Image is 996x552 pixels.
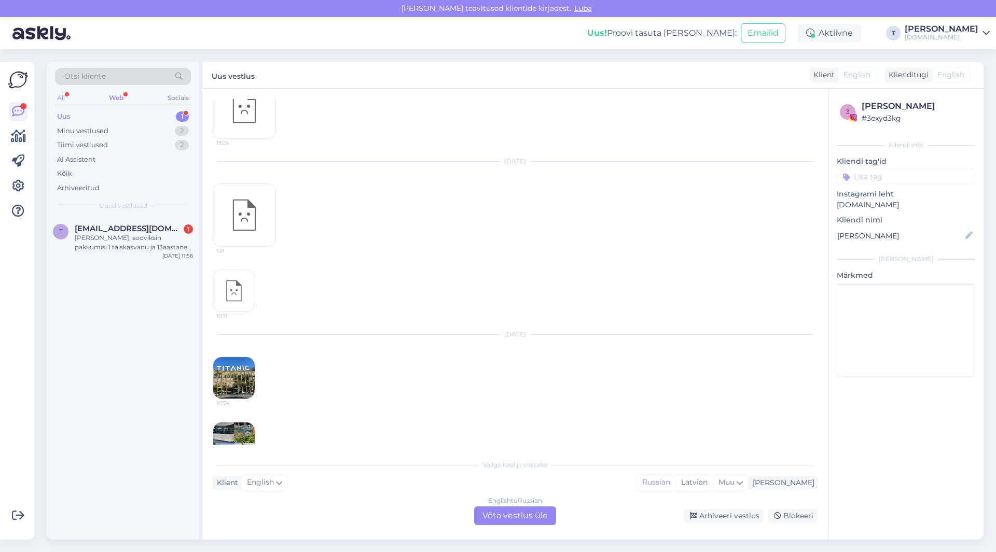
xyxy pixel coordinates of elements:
span: Luba [571,4,595,13]
div: Proovi tasuta [PERSON_NAME]: [587,27,737,39]
div: Kõik [57,168,72,179]
div: Blokeeri [768,509,818,523]
div: [PERSON_NAME] [862,100,972,112]
div: Arhiveeritud [57,183,100,193]
div: 2 [175,126,189,136]
span: English [843,69,870,80]
span: 3 [846,108,850,116]
img: Askly Logo [8,70,28,90]
b: Uus! [587,28,607,38]
div: 1 [176,111,189,122]
div: Aktiivne [798,24,861,43]
div: Klient [809,69,835,80]
span: English [937,69,964,80]
div: Klient [213,477,238,488]
div: Arhiveeri vestlus [684,509,764,523]
div: Socials [165,91,191,105]
span: T [59,228,63,235]
div: [PERSON_NAME] [905,25,978,33]
div: [PERSON_NAME] [749,477,814,488]
div: English to Russian [488,496,542,505]
span: Uued vestlused [99,201,147,210]
div: 1 [184,224,193,234]
img: attachment [213,270,255,312]
div: [DATE] [213,157,818,166]
span: Otsi kliente [64,71,106,82]
div: Klienditugi [884,69,929,80]
img: attachment [213,357,255,399]
p: [DOMAIN_NAME] [837,200,975,210]
div: # 3exyd3kg [862,112,972,124]
input: Lisa nimi [837,230,963,242]
label: Uus vestlus [212,68,255,82]
img: attachment [213,422,255,464]
div: Valige keel ja vastake [213,460,818,470]
p: Kliendi nimi [837,215,975,225]
div: Minu vestlused [57,126,108,136]
div: Web [107,91,126,105]
span: Muu [718,477,735,487]
div: 2 [175,140,189,150]
p: Instagrami leht [837,189,975,200]
span: 19:24 [216,139,255,147]
div: [PERSON_NAME] [837,254,975,264]
div: AI Assistent [57,154,95,165]
span: 10:11 [216,312,255,320]
span: 10:54 [216,399,255,407]
div: T [886,26,901,40]
div: Võta vestlus üle [474,506,556,525]
div: All [55,91,67,105]
div: [DATE] [213,330,818,339]
div: Russian [637,475,675,490]
span: English [247,477,274,488]
div: Latvian [675,475,713,490]
a: [PERSON_NAME][DOMAIN_NAME] [905,25,990,41]
button: Emailid [741,23,785,43]
div: Kliendi info [837,140,975,150]
p: Märkmed [837,270,975,281]
div: Tiimi vestlused [57,140,108,150]
div: [DOMAIN_NAME] [905,33,978,41]
input: Lisa tag [837,169,975,185]
div: Uus [57,111,71,122]
p: Kliendi tag'id [837,156,975,167]
div: [DATE] 11:56 [162,252,193,260]
div: [PERSON_NAME], sooviksin pakkumisi 1 täiskasvanu ja 13aastane laps reise [GEOGRAPHIC_DATA], detse... [75,233,193,252]
span: 1:21 [216,247,255,254]
span: Tagneluts@gmail.com [75,224,183,233]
